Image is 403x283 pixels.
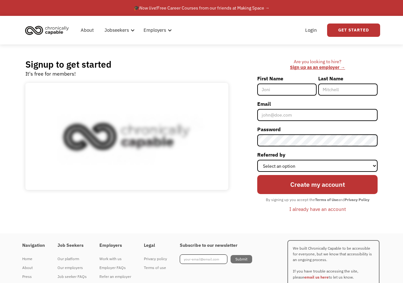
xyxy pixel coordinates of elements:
[99,254,131,263] a: Work with us
[140,20,174,40] div: Employers
[22,254,45,263] a: Home
[101,20,137,40] div: Jobseekers
[99,243,131,248] h4: Employers
[23,23,74,37] a: home
[289,205,346,213] div: I already have an account
[257,175,378,194] input: Create my account
[263,196,373,204] div: By signing up you accept the and
[57,243,87,248] h4: Job Seekers
[57,273,87,280] div: Job seeker FAQs
[257,59,378,71] div: Are you looking to hire? ‍
[99,264,131,272] div: Employer FAQs
[144,264,167,272] div: Terms of use
[104,26,129,34] div: Jobseekers
[180,254,227,264] input: your-email@email.com
[144,26,166,34] div: Employers
[144,254,167,263] a: Privacy policy
[22,263,45,272] a: About
[144,243,167,248] h4: Legal
[99,272,131,281] a: Refer an employer
[134,4,270,12] div: 🎓 Free Career Courses from our friends at Making Space →
[99,255,131,263] div: Work with us
[57,254,87,263] a: Our platform
[144,263,167,272] a: Terms of use
[144,255,167,263] div: Privacy policy
[180,243,252,248] h4: Subscribe to our newsletter
[25,59,111,70] h2: Signup to get started
[318,84,378,96] input: Mitchell
[327,24,380,37] a: Get Started
[22,272,45,281] a: Press
[57,255,87,263] div: Our platform
[345,197,369,202] strong: Privacy Policy
[99,273,131,280] div: Refer an employer
[315,197,338,202] strong: Terms of Use
[99,263,131,272] a: Employer FAQs
[301,20,321,40] a: Login
[318,73,378,84] label: Last Name
[285,204,351,214] a: I already have an account
[257,84,317,96] input: Joni
[231,255,252,263] input: Submit
[257,73,317,84] label: First Name
[77,20,97,40] a: About
[290,64,345,70] a: Sign up as an employer →
[57,263,87,272] a: Our employers
[257,109,378,121] input: john@doe.com
[257,150,378,160] label: Referred by
[23,23,71,37] img: Chronically Capable logo
[257,73,378,214] form: Member-Signup-Form
[25,70,76,77] div: It's free for members!
[257,99,378,109] label: Email
[22,273,45,280] div: Press
[304,275,329,280] a: email us here
[57,264,87,272] div: Our employers
[257,124,378,134] label: Password
[180,254,252,264] form: Footer Newsletter
[22,255,45,263] div: Home
[57,272,87,281] a: Job seeker FAQs
[22,243,45,248] h4: Navigation
[22,264,45,272] div: About
[139,5,157,11] em: Now live!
